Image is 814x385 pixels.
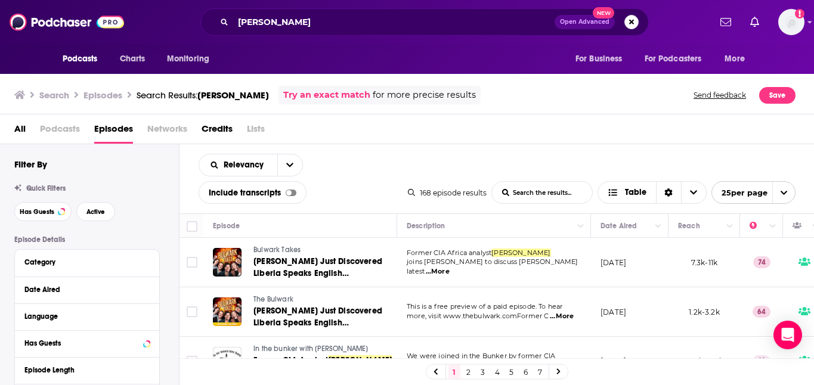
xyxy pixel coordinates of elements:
img: User Profile [778,9,804,35]
div: 168 episode results [408,188,487,197]
span: We were joined in the Bunker by former CIA [407,352,555,360]
span: This is a free preview of a paid episode. To hear [407,302,562,311]
div: Search Results: [137,89,269,101]
p: 64 [753,306,770,318]
button: open menu [567,48,637,70]
span: [PERSON_NAME] [328,355,392,365]
a: 2 [463,365,475,379]
div: Open Intercom Messenger [773,321,802,349]
span: In the bunker with [PERSON_NAME] [253,344,368,353]
button: Column Actions [574,219,588,234]
span: 1.2k-3.2k [689,308,720,316]
a: 3 [477,365,489,379]
p: 74 [753,256,770,268]
button: open menu [711,181,796,204]
h3: Search [39,89,69,101]
a: All [14,119,26,144]
div: Sort Direction [656,182,681,203]
span: Networks [147,119,187,144]
span: ...More [550,312,574,321]
button: Send feedback [690,86,750,104]
a: Episodes [94,119,133,144]
p: [DATE] [601,307,626,317]
p: [DATE] [601,356,626,366]
span: Monitoring [167,51,209,67]
span: Open Advanced [560,19,609,25]
span: Charts [120,51,146,67]
a: Credits [202,119,233,144]
div: Has Guests [24,339,140,347]
button: open menu [277,154,302,176]
div: Episode [213,219,240,233]
button: Has Guests [14,202,72,221]
input: Search podcasts, credits, & more... [233,13,555,32]
button: Column Actions [766,219,780,234]
div: Episode Length [24,366,142,374]
button: open menu [716,48,760,70]
span: Podcasts [63,51,98,67]
span: Toggle select row [187,356,197,367]
span: Under 2.1k [685,356,723,365]
h2: Choose List sort [199,154,303,176]
p: [DATE] [601,257,626,268]
span: more, visit www.thebulwark.comFormer C [407,312,549,320]
button: Category [24,254,150,269]
button: Has Guests [24,336,150,350]
span: Has Guests [20,209,54,215]
span: 7.3k-11k [691,258,717,267]
h3: Episodes [83,89,122,101]
a: 7 [534,365,546,379]
a: Try an exact match [283,88,370,102]
div: Date Aired [24,285,142,294]
a: 5 [506,365,518,379]
span: Lists [247,119,265,144]
a: 1 [448,365,460,379]
h2: Filter By [14,159,47,170]
button: Date Aired [24,282,150,297]
div: Power Score [750,219,766,233]
a: 6 [520,365,532,379]
a: [PERSON_NAME] Just Discovered Liberia Speaks English (w/ [253,256,395,280]
a: Bulwark Takes [253,245,395,256]
span: Bulwark Takes [253,246,301,254]
span: Active [86,209,105,215]
span: Toggle select row [187,257,197,268]
button: Choose View [598,181,707,204]
button: open menu [159,48,225,70]
span: The Bulwark [253,295,293,303]
a: Former CIA Analyst[PERSON_NAME]: [DEMOGRAPHIC_DATA], [GEOGRAPHIC_DATA] & [PERSON_NAME] [253,355,395,378]
div: Include transcripts [199,181,307,204]
button: open menu [199,161,277,169]
a: Search Results:[PERSON_NAME] [137,89,269,101]
button: Show profile menu [778,9,804,35]
button: Save [759,87,796,104]
button: Language [24,309,150,324]
a: The Bulwark [253,294,395,305]
button: Column Actions [651,219,666,234]
a: Charts [112,48,153,70]
span: Table [625,188,646,197]
span: ...More [426,267,450,277]
span: for more precise results [373,88,476,102]
span: joins [PERSON_NAME] to discuss [PERSON_NAME] latest [407,257,578,275]
span: [PERSON_NAME] Just Discovered Liberia Speaks English (w/ [253,256,382,290]
a: In the bunker with [PERSON_NAME] [253,344,395,355]
span: [PERSON_NAME] [491,249,550,257]
span: [PERSON_NAME] [197,89,269,101]
p: 48 [753,355,770,367]
button: Open AdvancedNew [555,15,615,29]
button: Active [76,202,115,221]
div: Date Aired [601,219,637,233]
span: More [725,51,745,67]
a: 4 [491,365,503,379]
span: [PERSON_NAME] Just Discovered Liberia Speaks English (w/ [253,306,382,340]
a: [PERSON_NAME] Just Discovered Liberia Speaks English (w/ [253,305,395,329]
span: Former CIA Africa analyst [407,249,491,257]
img: Podchaser - Follow, Share and Rate Podcasts [10,11,124,33]
a: Show notifications dropdown [745,12,764,32]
